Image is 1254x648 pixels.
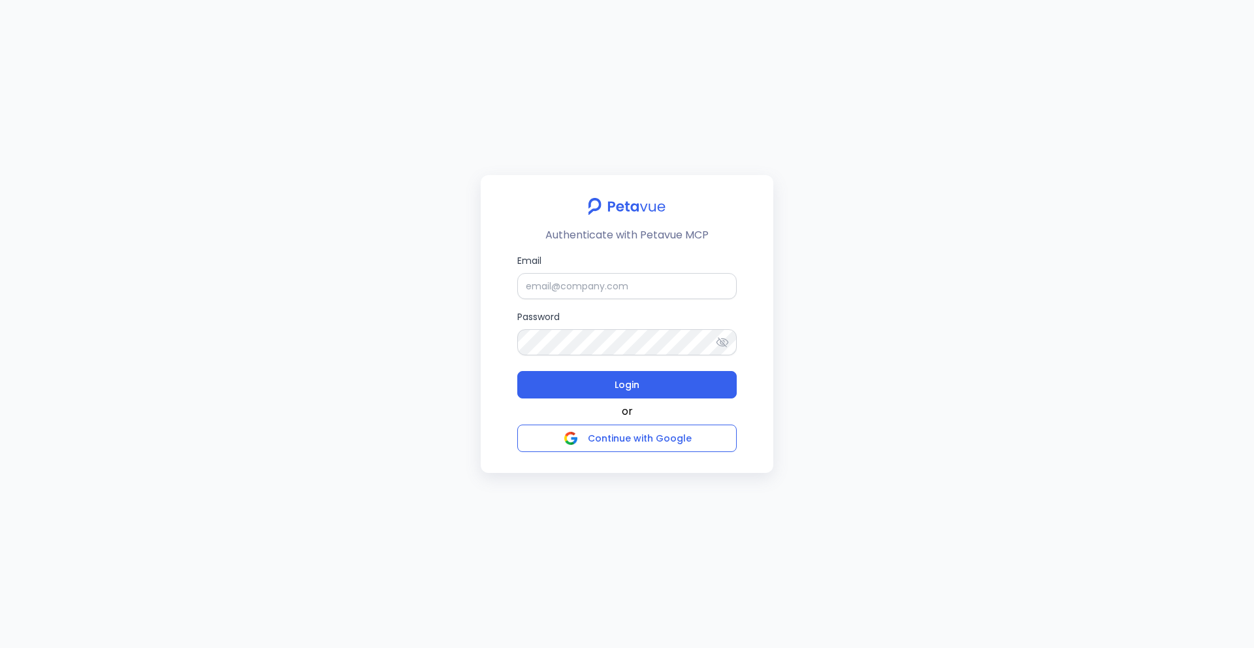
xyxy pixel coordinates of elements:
[517,425,737,452] button: Continue with Google
[517,329,737,355] input: Password
[545,227,709,243] p: Authenticate with Petavue MCP
[588,432,692,445] span: Continue with Google
[622,404,633,419] span: or
[517,273,737,299] input: Email
[615,376,639,394] span: Login
[517,253,737,299] label: Email
[517,371,737,398] button: Login
[517,310,737,355] label: Password
[579,191,674,222] img: petavue logo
